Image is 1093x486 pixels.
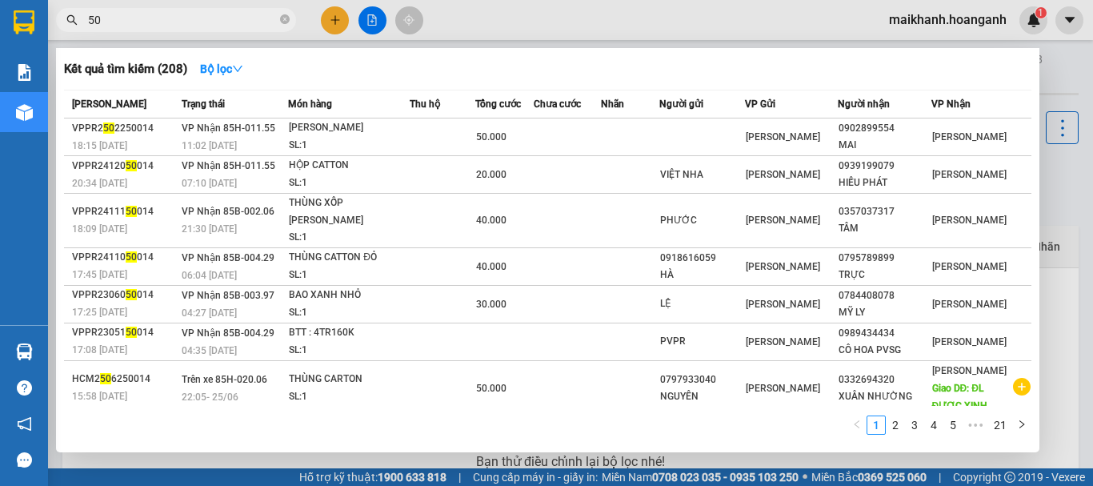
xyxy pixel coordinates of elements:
div: BTT : 4TR160K [289,324,409,342]
span: 30.000 [476,299,506,310]
span: [PERSON_NAME] [72,98,146,110]
div: TRỰC [839,267,930,283]
span: Người nhận [838,98,890,110]
span: VP Nhận 85B-004.29 [182,252,274,263]
div: VPPR24111 014 [72,203,177,220]
div: NGUYÊN [660,388,744,405]
span: [PERSON_NAME] [932,261,1007,272]
div: HIẾU PHÁT [839,175,930,191]
span: [PERSON_NAME] [746,336,820,347]
span: VP Nhận 85B-002.06 [182,206,274,217]
div: VPPR24120 014 [72,158,177,175]
button: Bộ lọcdown [187,56,256,82]
span: ••• [963,416,988,435]
div: THÙNG XỐP [PERSON_NAME] [PERSON_NAME] [289,195,409,229]
span: 18:09 [DATE] [72,223,127,235]
li: Previous Page [847,416,867,435]
li: 5 [943,416,963,435]
span: Thu hộ [410,98,440,110]
div: 0918616059 [660,250,744,267]
span: 20.000 [476,169,506,180]
li: 2 [886,416,905,435]
div: THÙNG CARTON [289,371,409,388]
a: 2 [887,416,904,434]
span: 20:34 [DATE] [72,178,127,189]
li: 1 [867,416,886,435]
img: warehouse-icon [16,104,33,121]
span: left [852,420,862,429]
div: 0784408078 [839,287,930,304]
li: Next 5 Pages [963,416,988,435]
li: 4 [924,416,943,435]
span: 50 [103,123,114,134]
div: HCM2 6250014 [72,371,177,388]
span: VP Nhận 85B-003.97 [182,290,274,301]
span: 50 [126,289,137,300]
div: HÀ [660,267,744,283]
span: close-circle [280,14,290,24]
div: 0797933040 [660,372,744,388]
span: [PERSON_NAME] [932,215,1007,226]
a: 5 [944,416,962,434]
span: VP Nhận 85H-011.55 [182,160,275,171]
div: LỆ [660,295,744,312]
span: [PERSON_NAME] [746,299,820,310]
span: close-circle [280,13,290,28]
button: right [1012,416,1031,435]
span: 17:45 [DATE] [72,269,127,280]
div: VPPR23060 014 [72,287,177,303]
span: 11:02 [DATE] [182,140,237,151]
span: 50 [126,327,137,338]
span: 50 [100,373,111,384]
input: Tìm tên, số ĐT hoặc mã đơn [88,11,277,29]
div: 0357037317 [839,203,930,220]
div: PVPR [660,333,744,350]
span: 18:15 [DATE] [72,140,127,151]
a: 21 [989,416,1011,434]
span: 50.000 [476,383,506,394]
li: Next Page [1012,416,1031,435]
span: question-circle [17,380,32,396]
div: 0332694320 [839,372,930,388]
span: VP Gửi [745,98,775,110]
span: [PERSON_NAME] [932,365,1007,376]
span: 50.000 [476,131,506,143]
span: [PERSON_NAME] [746,131,820,143]
div: SL: 1 [289,304,409,322]
span: 22:05 - 25/06 [182,392,238,403]
div: VPPR23051 014 [72,324,177,341]
span: VP Nhận 85H-011.55 [182,123,275,134]
div: BAO XANH NHỎ [289,287,409,304]
span: [PERSON_NAME] [746,169,820,180]
button: left [847,416,867,435]
span: 04:35 [DATE] [182,345,237,356]
span: [PERSON_NAME] [746,215,820,226]
div: PHƯỚC [660,212,744,229]
div: [PERSON_NAME] [289,119,409,137]
div: SL: 1 [289,229,409,247]
span: 17:25 [DATE] [72,307,127,318]
div: VPPR2 2250014 [72,120,177,137]
div: SL: 1 [289,342,409,359]
div: 0939199079 [839,158,930,175]
span: VP Nhận [931,98,971,110]
div: XUÂN NHƯỜNG [839,388,930,405]
div: HỘP CATTON [289,157,409,175]
div: SL: 1 [289,267,409,284]
strong: Bộ lọc [200,62,243,75]
img: logo-vxr [14,10,34,34]
span: [PERSON_NAME] [746,383,820,394]
span: notification [17,416,32,432]
a: 4 [925,416,943,434]
div: 0989434434 [839,325,930,342]
img: solution-icon [16,64,33,81]
h3: Kết quả tìm kiếm ( 208 ) [64,61,187,78]
span: 06:04 [DATE] [182,270,237,281]
span: [PERSON_NAME] [932,299,1007,310]
div: VPPR24110 014 [72,249,177,266]
span: 40.000 [476,261,506,272]
div: THÙNG CATTON ĐỎ [289,249,409,267]
span: 15:58 [DATE] [72,391,127,402]
span: VP Nhận 85B-004.29 [182,327,274,339]
span: 21:30 [DATE] [182,223,237,235]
